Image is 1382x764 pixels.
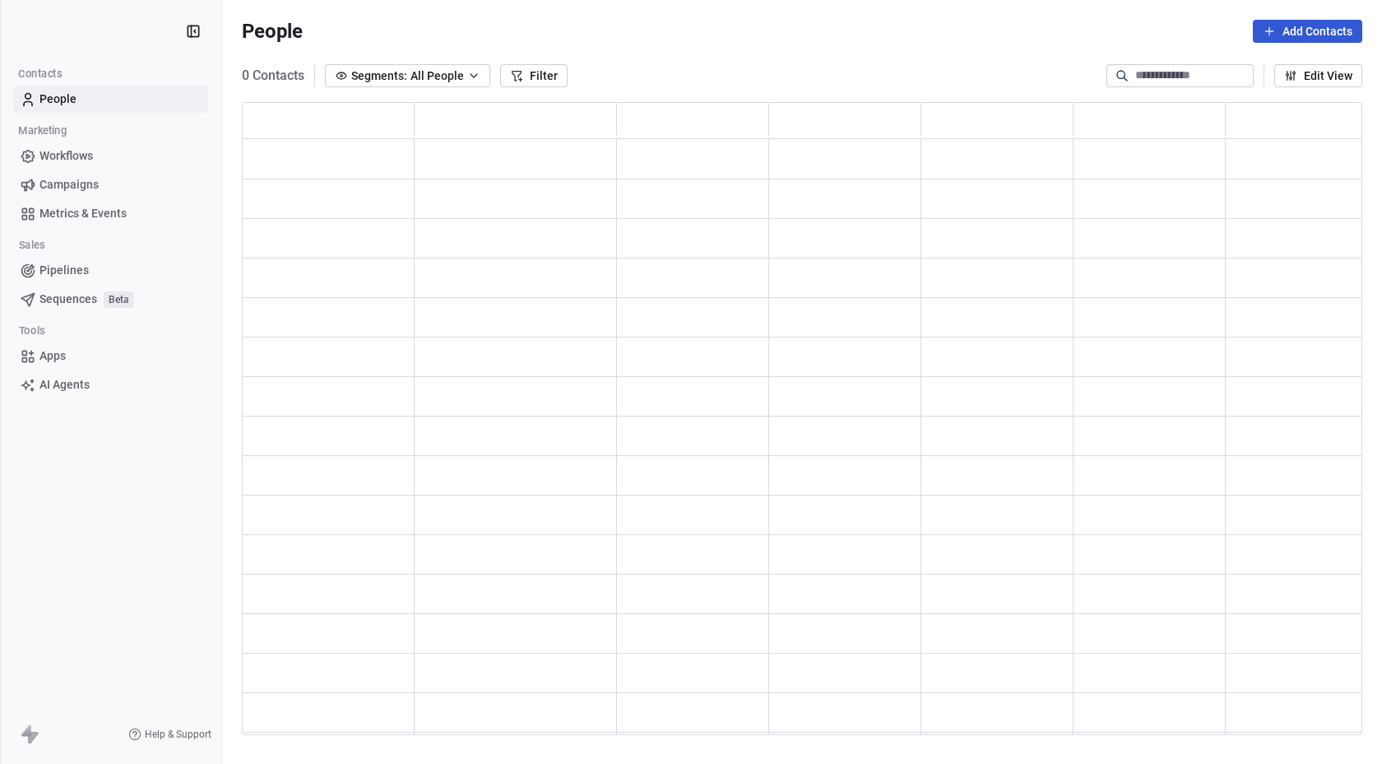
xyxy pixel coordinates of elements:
[128,728,211,741] a: Help & Support
[13,171,208,198] a: Campaigns
[39,91,77,108] span: People
[242,19,303,44] span: People
[11,62,68,86] span: Contacts
[1274,64,1362,87] button: Edit View
[12,319,52,343] span: Tools
[243,139,1378,736] div: grid
[39,376,90,394] span: AI Agents
[13,257,208,284] a: Pipelines
[39,291,97,308] span: Sequences
[13,286,208,313] a: SequencesBeta
[351,68,407,85] span: Segments:
[1253,20,1362,43] button: Add Contacts
[242,66,304,86] span: 0 Contacts
[13,86,208,113] a: People
[145,728,211,741] span: Help & Support
[39,262,89,279] span: Pipelines
[13,342,208,370] a: Apps
[410,68,464,85] span: All People
[11,119,74,143] span: Marketing
[13,200,208,227] a: Metrics & Events
[12,233,52,258] span: Sales
[13,371,208,398] a: AI Agents
[104,291,134,308] span: Beta
[13,142,208,170] a: Workflows
[39,347,66,365] span: Apps
[39,176,99,193] span: Campaigns
[39,205,127,222] span: Metrics & Events
[500,64,568,87] button: Filter
[39,147,93,165] span: Workflows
